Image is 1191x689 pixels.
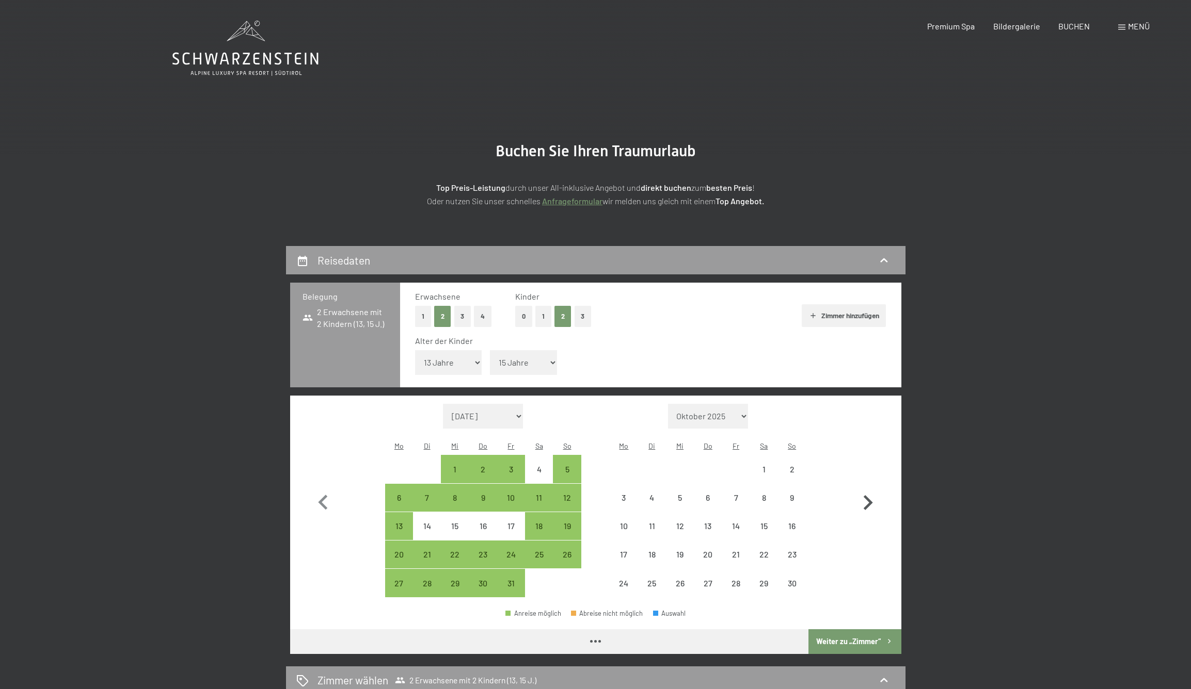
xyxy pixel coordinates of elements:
[441,540,469,568] div: Anreise möglich
[525,540,553,568] div: Anreise möglich
[469,484,497,512] div: Thu Oct 09 2025
[779,494,805,519] div: 9
[1058,21,1090,31] span: BUCHEN
[525,484,553,512] div: Anreise möglich
[723,522,749,548] div: 14
[497,569,525,597] div: Anreise möglich
[470,522,496,548] div: 16
[395,675,536,685] span: 2 Erwachsene mit 2 Kindern (13, 15 J.)
[751,550,777,576] div: 22
[993,21,1040,31] a: Bildergalerie
[751,579,777,605] div: 29
[676,441,684,450] abbr: Mittwoch
[442,494,468,519] div: 8
[694,569,722,597] div: Anreise nicht möglich
[525,455,553,483] div: Sat Oct 04 2025
[666,512,694,540] div: Anreise nicht möglich
[441,512,469,540] div: Anreise nicht möglich
[666,512,694,540] div: Wed Nov 12 2025
[666,540,694,568] div: Anreise nicht möglich
[760,441,768,450] abbr: Samstag
[638,484,666,512] div: Anreise nicht möglich
[469,512,497,540] div: Thu Oct 16 2025
[653,610,686,617] div: Auswahl
[497,484,525,512] div: Fri Oct 10 2025
[750,569,778,597] div: Anreise nicht möglich
[778,455,806,483] div: Anreise nicht möglich
[413,540,441,568] div: Anreise möglich
[694,569,722,597] div: Thu Nov 27 2025
[413,484,441,512] div: Anreise möglich
[525,540,553,568] div: Sat Oct 25 2025
[317,672,388,687] h2: Zimmer wählen
[694,484,722,512] div: Thu Nov 06 2025
[779,579,805,605] div: 30
[515,291,539,301] span: Kinder
[394,441,404,450] abbr: Montag
[308,404,338,598] button: Vorheriger Monat
[414,494,440,519] div: 7
[441,484,469,512] div: Wed Oct 08 2025
[469,569,497,597] div: Thu Oct 30 2025
[385,512,413,540] div: Anreise möglich
[853,404,883,598] button: Nächster Monat
[441,569,469,597] div: Anreise möglich
[441,455,469,483] div: Anreise möglich
[750,540,778,568] div: Anreise nicht möglich
[303,291,388,302] h3: Belegung
[469,455,497,483] div: Anreise möglich
[497,540,525,568] div: Fri Oct 24 2025
[723,579,749,605] div: 28
[498,550,524,576] div: 24
[704,441,712,450] abbr: Donnerstag
[386,579,412,605] div: 27
[722,484,750,512] div: Anreise nicht möglich
[424,441,431,450] abbr: Dienstag
[750,455,778,483] div: Sat Nov 01 2025
[722,569,750,597] div: Fri Nov 28 2025
[498,494,524,519] div: 10
[441,484,469,512] div: Anreise möglich
[667,550,693,576] div: 19
[666,484,694,512] div: Wed Nov 05 2025
[694,540,722,568] div: Anreise nicht möglich
[779,550,805,576] div: 23
[927,21,975,31] span: Premium Spa
[515,306,532,327] button: 0
[750,540,778,568] div: Sat Nov 22 2025
[778,512,806,540] div: Anreise nicht möglich
[441,512,469,540] div: Wed Oct 15 2025
[722,512,750,540] div: Anreise nicht möglich
[338,181,854,207] p: durch unser All-inklusive Angebot und zum ! Oder nutzen Sie unser schnelles wir melden uns gleich...
[610,512,638,540] div: Mon Nov 10 2025
[535,306,551,327] button: 1
[638,540,666,568] div: Anreise nicht möglich
[497,540,525,568] div: Anreise möglich
[666,540,694,568] div: Wed Nov 19 2025
[610,484,638,512] div: Anreise nicht möglich
[694,484,722,512] div: Anreise nicht möglich
[535,441,543,450] abbr: Samstag
[751,522,777,548] div: 15
[723,494,749,519] div: 7
[611,494,637,519] div: 3
[750,455,778,483] div: Anreise nicht möglich
[414,522,440,548] div: 14
[542,196,602,206] a: Anfrageformular
[694,512,722,540] div: Anreise nicht möglich
[610,569,638,597] div: Anreise nicht möglich
[610,484,638,512] div: Mon Nov 03 2025
[639,550,665,576] div: 18
[526,494,552,519] div: 11
[469,512,497,540] div: Anreise nicht möglich
[575,306,592,327] button: 3
[470,550,496,576] div: 23
[694,512,722,540] div: Thu Nov 13 2025
[553,512,581,540] div: Sun Oct 19 2025
[526,465,552,491] div: 4
[385,569,413,597] div: Anreise möglich
[666,484,694,512] div: Anreise nicht möglich
[778,484,806,512] div: Sun Nov 09 2025
[723,550,749,576] div: 21
[639,494,665,519] div: 4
